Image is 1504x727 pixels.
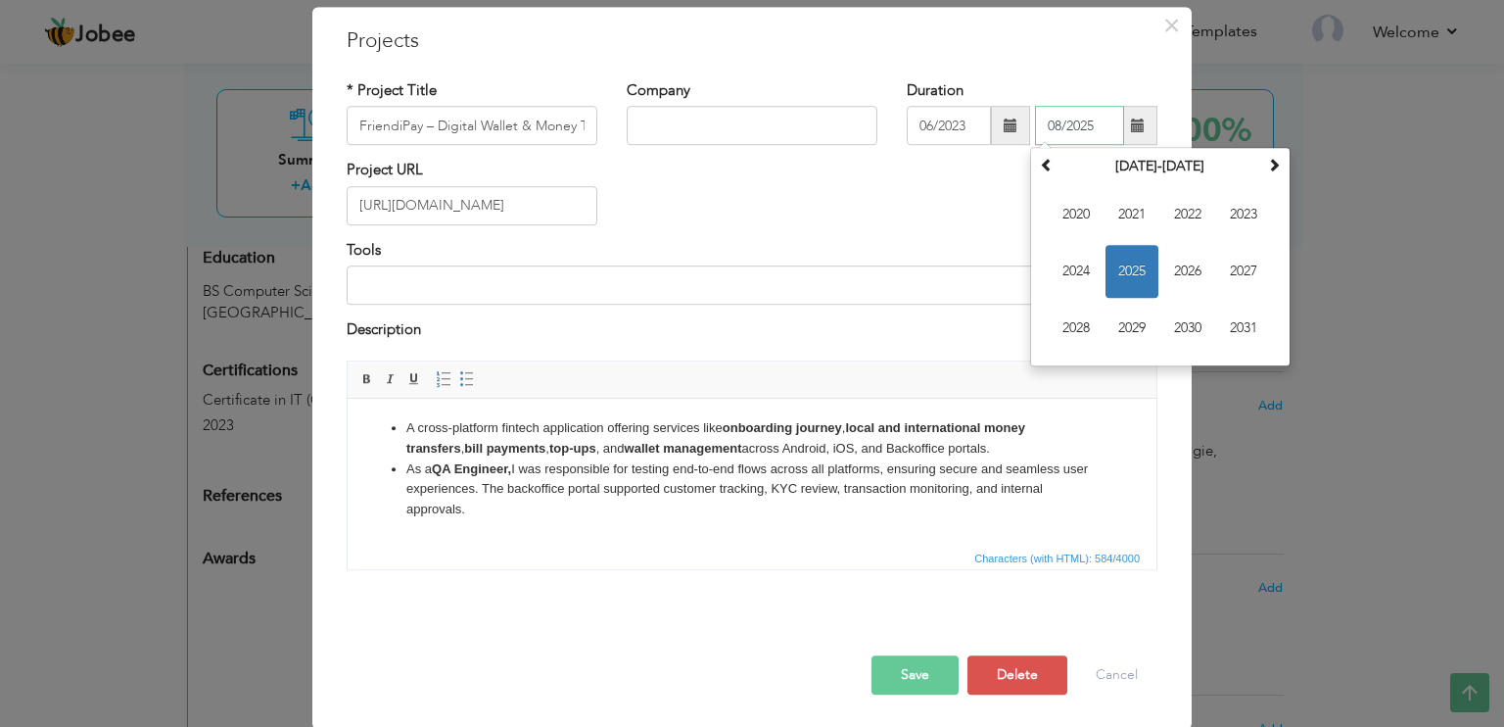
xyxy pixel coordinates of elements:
th: Select Decade [1058,153,1262,182]
a: Insert/Remove Bulleted List [456,368,478,390]
span: 2022 [1161,189,1214,242]
span: Next Decade [1267,159,1281,172]
span: 2031 [1217,303,1270,356]
button: Close [1155,10,1187,41]
button: Save [871,655,959,695]
label: * Project Title [347,80,437,101]
span: 2030 [1161,303,1214,356]
span: 2023 [1217,189,1270,242]
span: 2026 [1161,246,1214,299]
a: Italic [380,368,401,390]
span: × [1163,8,1180,43]
input: From [907,107,991,146]
a: Underline [403,368,425,390]
span: Characters (with HTML): 584/4000 [970,550,1144,567]
label: Tools [347,240,381,261]
h3: Projects [347,26,1157,56]
span: 2029 [1105,303,1158,356]
button: Cancel [1076,655,1157,695]
input: Present [1035,107,1124,146]
span: 2021 [1105,189,1158,242]
button: Delete [967,655,1067,695]
label: Description [347,319,421,340]
span: Previous Decade [1040,159,1054,172]
div: Statistics [970,550,1146,567]
span: 2027 [1217,246,1270,299]
a: Bold [356,368,378,390]
span: 2028 [1050,303,1103,356]
label: Project URL [347,161,423,181]
span: 2024 [1050,246,1103,299]
iframe: Rich Text Editor, projectEditor [348,399,1156,546]
a: Insert/Remove Numbered List [433,368,454,390]
span: 2020 [1050,189,1103,242]
label: Company [627,80,690,101]
span: 2025 [1105,246,1158,299]
label: Duration [907,80,963,101]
